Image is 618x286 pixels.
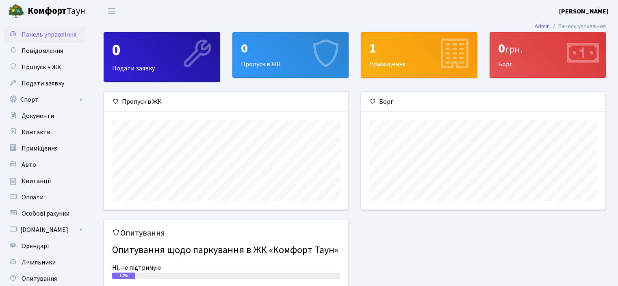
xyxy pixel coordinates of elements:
a: 1Приміщення [361,32,477,78]
span: Оплати [22,193,43,202]
h4: Опитування щодо паркування в ЖК «Комфорт Таун» [112,241,340,260]
nav: breadcrumb [523,18,618,35]
a: 0Пропуск в ЖК [232,32,349,78]
a: 0Подати заявку [104,32,220,82]
div: 0 [498,41,598,56]
span: Квитанції [22,177,51,186]
span: Особові рахунки [22,209,69,218]
span: Подати заявку [22,79,64,88]
a: Авто [4,157,85,173]
div: Пропуск в ЖК [233,33,349,77]
a: Спорт [4,92,85,108]
div: Борг [361,92,605,112]
a: [DOMAIN_NAME] [4,222,85,238]
a: Панель управління [4,26,85,43]
a: Лічильники [4,254,85,271]
div: Ні, не підтримую [112,263,340,273]
div: Приміщення [361,33,477,77]
div: Борг [490,33,606,77]
b: Комфорт [28,4,67,17]
a: Контакти [4,124,85,140]
a: [PERSON_NAME] [559,7,608,16]
div: 0 [241,41,340,56]
a: Admin [535,22,550,31]
span: Таун [28,4,85,18]
a: Особові рахунки [4,205,85,222]
a: Пропуск в ЖК [4,59,85,75]
a: Документи [4,108,85,124]
a: Квитанції [4,173,85,189]
a: Подати заявку [4,75,85,92]
span: Панель управління [22,30,76,39]
img: logo.png [8,3,24,20]
div: 10% [112,273,135,279]
div: Пропуск в ЖК [104,92,348,112]
span: Приміщення [22,144,58,153]
div: 0 [112,41,212,60]
span: Лічильники [22,258,56,267]
div: Подати заявку [104,33,220,81]
h5: Опитування [112,228,340,238]
span: Орендарі [22,242,49,251]
li: Панель управління [550,22,606,31]
span: Повідомлення [22,46,63,55]
span: Пропуск в ЖК [22,63,61,72]
span: Контакти [22,128,50,137]
div: 1 [369,41,469,56]
a: Приміщення [4,140,85,157]
button: Переключити навігацію [102,4,122,18]
span: Авто [22,160,36,169]
a: Повідомлення [4,43,85,59]
span: грн. [505,42,523,57]
span: Опитування [22,274,57,283]
span: Документи [22,111,54,120]
a: Орендарі [4,238,85,254]
a: Оплати [4,189,85,205]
